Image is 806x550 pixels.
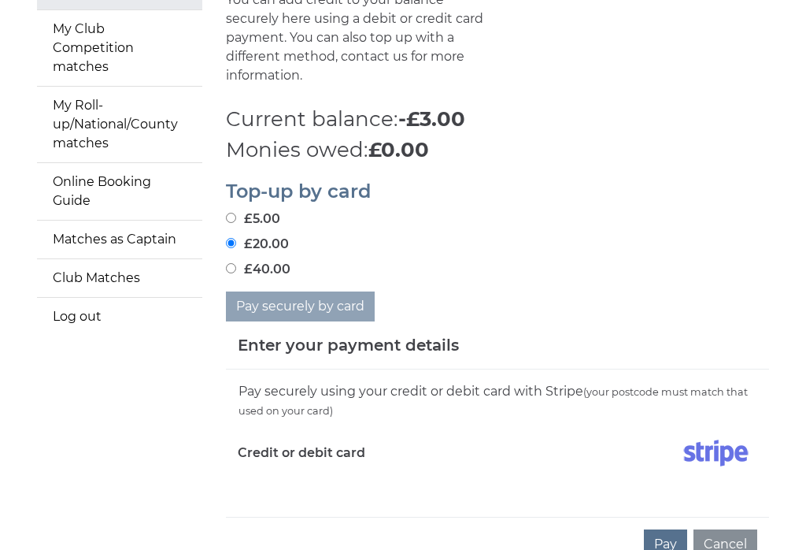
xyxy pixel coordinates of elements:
[226,235,289,254] label: £20.00
[226,104,769,135] p: Current balance:
[238,433,365,473] label: Credit or debit card
[238,333,459,357] h5: Enter your payment details
[37,298,202,336] a: Log out
[37,87,202,162] a: My Roll-up/National/County matches
[226,263,236,273] input: £40.00
[398,106,465,132] strong: -£3.00
[226,292,375,321] button: Pay securely by card
[226,238,236,248] input: £20.00
[226,135,769,165] p: Monies owed:
[238,381,757,421] div: Pay securely using your credit or debit card with Stripe
[226,260,290,279] label: £40.00
[368,137,429,162] strong: £0.00
[226,181,769,202] h2: Top-up by card
[37,221,202,258] a: Matches as Captain
[226,213,236,223] input: £5.00
[37,163,202,220] a: Online Booking Guide
[37,10,202,86] a: My Club Competition matches
[238,479,757,492] iframe: Secure card payment input frame
[226,210,280,229] label: £5.00
[37,259,202,297] a: Club Matches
